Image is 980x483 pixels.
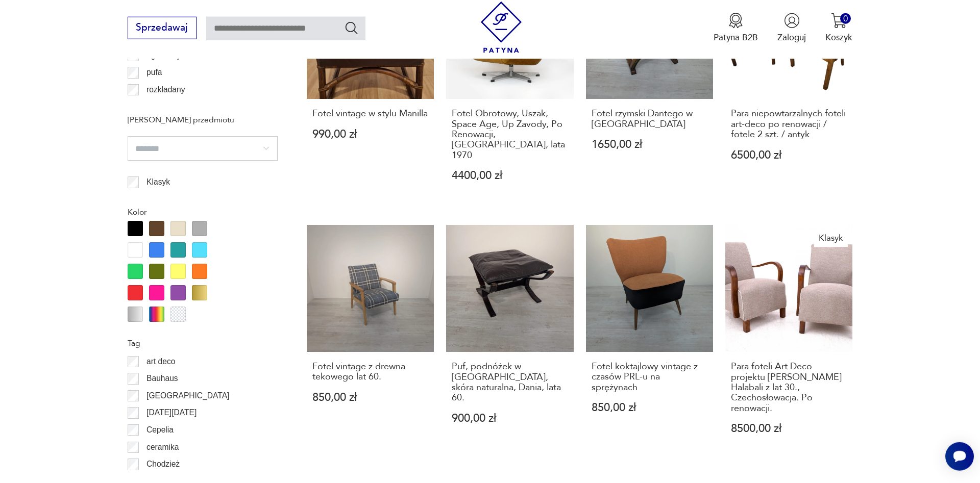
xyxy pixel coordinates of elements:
button: Zaloguj [777,13,806,43]
p: Bauhaus [146,372,178,385]
p: art deco [146,355,175,368]
p: Kolor [128,206,278,219]
p: 850,00 zł [312,392,429,403]
a: Fotel koktajlowy vintage z czasów PRL-u na sprężynachFotel koktajlowy vintage z czasów PRL-u na s... [586,225,713,459]
h3: Para niepowtarzalnych foteli art-deco po renowacji / fotele 2 szt. / antyk [731,109,847,140]
h3: Fotel Obrotowy, Uszak, Space Age, Up Zavody, Po Renowacji, [GEOGRAPHIC_DATA], lata 1970 [452,109,568,161]
h3: Para foteli Art Deco projektu [PERSON_NAME] Halabali z lat 30., Czechosłowacja. Po renowacji. [731,362,847,414]
a: Puf, podnóżek w mahoniu, skóra naturalna, Dania, lata 60.Puf, podnóżek w [GEOGRAPHIC_DATA], skóra... [446,225,573,459]
h3: Fotel vintage w stylu Manilla [312,109,429,119]
h3: Fotel rzymski Dantego w [GEOGRAPHIC_DATA] [592,109,708,130]
p: [GEOGRAPHIC_DATA] [146,389,229,402]
p: 4400,00 zł [452,170,568,181]
h3: Fotel koktajlowy vintage z czasów PRL-u na sprężynach [592,362,708,393]
p: 8500,00 zł [731,423,847,434]
p: Zaloguj [777,32,806,43]
a: KlasykPara foteli Art Deco projektu J. Halabali z lat 30., Czechosłowacja. Po renowacji.Para fote... [725,225,852,459]
p: Cepelia [146,423,174,437]
p: Patyna B2B [714,32,758,43]
a: Sprzedawaj [128,24,197,33]
div: 0 [840,13,851,24]
button: 0Koszyk [825,13,852,43]
button: Sprzedawaj [128,17,197,39]
p: ceramika [146,441,179,454]
p: 850,00 zł [592,402,708,413]
p: [PERSON_NAME] przedmiotu [128,113,278,126]
p: rozkładany [146,83,185,96]
iframe: Smartsupp widget button [945,442,974,471]
img: Ikonka użytkownika [784,13,800,29]
h3: Puf, podnóżek w [GEOGRAPHIC_DATA], skóra naturalna, Dania, lata 60. [452,362,568,403]
p: 990,00 zł [312,129,429,140]
p: 1650,00 zł [592,139,708,150]
img: Ikona medalu [728,13,744,29]
h3: Fotel vintage z drewna tekowego lat 60. [312,362,429,383]
p: Chodzież [146,457,180,471]
p: pufa [146,66,162,79]
img: Ikona koszyka [831,13,847,29]
p: 900,00 zł [452,413,568,424]
a: Ikona medaluPatyna B2B [714,13,758,43]
p: [DATE][DATE] [146,406,197,419]
button: Patyna B2B [714,13,758,43]
a: Fotel vintage z drewna tekowego lat 60.Fotel vintage z drewna tekowego lat 60.850,00 zł [307,225,434,459]
p: 6500,00 zł [731,150,847,161]
img: Patyna - sklep z meblami i dekoracjami vintage [476,2,527,53]
button: Szukaj [344,20,359,35]
p: Klasyk [146,175,170,189]
p: Tag [128,337,278,350]
p: Koszyk [825,32,852,43]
